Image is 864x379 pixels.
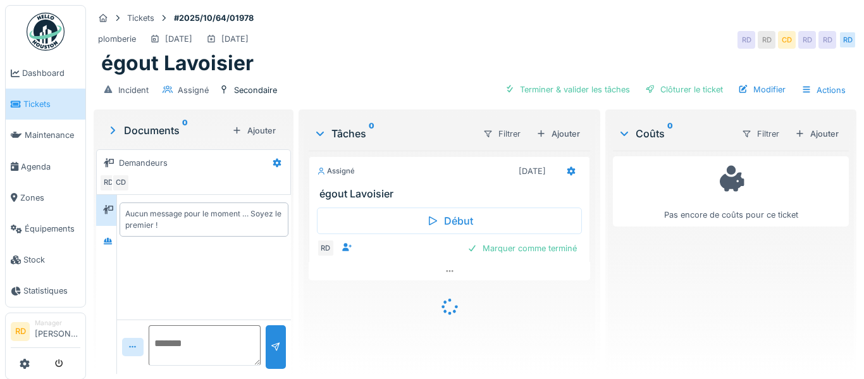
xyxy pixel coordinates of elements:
[23,98,80,110] span: Tickets
[314,126,473,141] div: Tâches
[101,51,254,75] h1: égout Lavoisier
[317,239,335,257] div: RD
[22,67,80,79] span: Dashboard
[790,125,844,142] div: Ajouter
[462,240,582,257] div: Marquer comme terminé
[227,122,281,139] div: Ajouter
[6,182,85,213] a: Zones
[736,125,785,143] div: Filtrer
[733,81,791,98] div: Modifier
[99,174,117,192] div: RD
[519,165,546,177] div: [DATE]
[6,89,85,120] a: Tickets
[127,12,154,24] div: Tickets
[6,213,85,244] a: Équipements
[6,120,85,151] a: Maintenance
[25,129,80,141] span: Maintenance
[798,31,816,49] div: RD
[182,123,188,138] sup: 0
[6,275,85,306] a: Statistiques
[640,81,728,98] div: Clôturer le ticket
[758,31,775,49] div: RD
[11,318,80,349] a: RD Manager[PERSON_NAME]
[667,126,673,141] sup: 0
[796,81,851,99] div: Actions
[531,125,585,142] div: Ajouter
[478,125,526,143] div: Filtrer
[169,12,259,24] strong: #2025/10/64/01978
[319,188,585,200] h3: égout Lavoisier
[178,84,209,96] div: Assigné
[25,223,80,235] span: Équipements
[221,33,249,45] div: [DATE]
[618,126,731,141] div: Coûts
[119,157,168,169] div: Demandeurs
[317,166,355,177] div: Assigné
[98,33,136,45] div: plomberie
[165,33,192,45] div: [DATE]
[21,161,80,173] span: Agenda
[737,31,755,49] div: RD
[11,322,30,341] li: RD
[125,208,283,231] div: Aucun message pour le moment … Soyez le premier !
[106,123,227,138] div: Documents
[112,174,130,192] div: CD
[317,208,583,234] div: Début
[839,31,856,49] div: RD
[621,162,841,221] div: Pas encore de coûts pour ce ticket
[6,244,85,275] a: Stock
[35,318,80,345] li: [PERSON_NAME]
[118,84,149,96] div: Incident
[6,151,85,182] a: Agenda
[35,318,80,328] div: Manager
[369,126,374,141] sup: 0
[23,254,80,266] span: Stock
[778,31,796,49] div: CD
[20,192,80,204] span: Zones
[234,84,277,96] div: Secondaire
[6,58,85,89] a: Dashboard
[23,285,80,297] span: Statistiques
[818,31,836,49] div: RD
[27,13,65,51] img: Badge_color-CXgf-gQk.svg
[500,81,635,98] div: Terminer & valider les tâches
